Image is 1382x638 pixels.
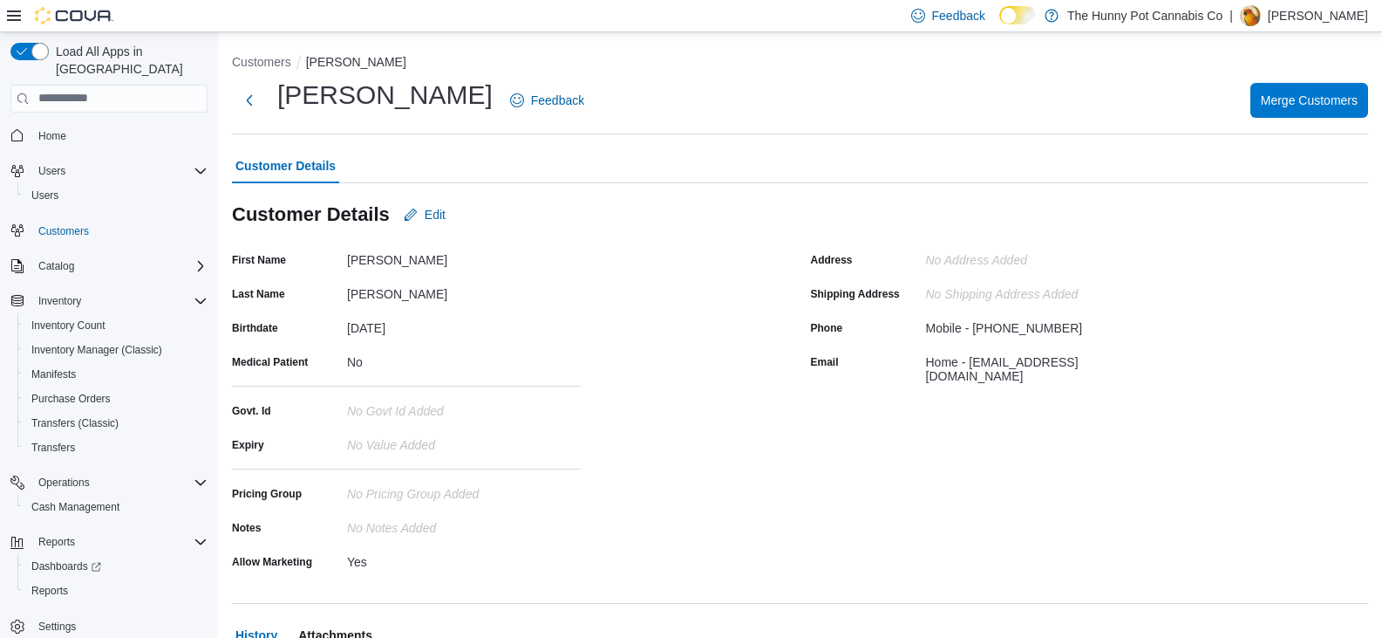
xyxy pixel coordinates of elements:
span: Catalog [38,259,74,273]
button: Reports [17,579,214,603]
button: Transfers [17,436,214,460]
button: Merge Customers [1250,83,1368,118]
span: Users [24,185,208,206]
span: Home [31,125,208,147]
div: Mobile - [PHONE_NUMBER] [926,314,1083,335]
span: Reports [31,532,208,552]
span: Customer Details [235,148,336,183]
label: Expiry [232,438,264,452]
p: | [1229,5,1233,26]
nav: An example of EuiBreadcrumbs [232,53,1368,74]
a: Customers [31,221,96,242]
div: [PERSON_NAME] [347,246,581,267]
div: No Shipping Address added [926,280,1160,301]
span: Transfers (Classic) [31,416,119,430]
span: Customers [31,220,208,242]
span: Reports [31,584,68,598]
button: Manifests [17,362,214,387]
button: Inventory [3,289,214,313]
button: Cash Management [17,495,214,519]
span: Reports [24,580,208,601]
a: Cash Management [24,497,126,518]
button: Reports [3,530,214,554]
p: The Hunny Pot Cannabis Co [1067,5,1222,26]
span: Dashboards [24,556,208,577]
label: Last Name [232,287,285,301]
a: Transfers (Classic) [24,413,126,434]
span: Settings [38,620,76,634]
a: Transfers [24,437,82,458]
span: Inventory Manager (Classic) [24,340,208,360]
button: Purchase Orders [17,387,214,411]
span: Feedback [932,7,985,24]
span: Cash Management [31,500,119,514]
h3: Customer Details [232,204,390,225]
label: Address [811,253,853,267]
span: Operations [31,472,208,493]
a: Users [24,185,65,206]
label: Phone [811,321,843,335]
button: Users [3,159,214,183]
span: Manifests [24,364,208,385]
a: Settings [31,616,83,637]
input: Dark Mode [999,6,1036,24]
label: Pricing Group [232,487,302,501]
p: [PERSON_NAME] [1268,5,1368,26]
div: Andy Ramgobin [1240,5,1261,26]
span: Manifests [31,367,76,381]
a: Feedback [503,83,591,118]
button: Transfers (Classic) [17,411,214,436]
button: Users [17,183,214,208]
span: Edit [425,206,446,223]
span: Settings [31,615,208,637]
label: Medical Patient [232,355,308,369]
span: Inventory Count [24,315,208,336]
div: Home - [EMAIL_ADDRESS][DOMAIN_NAME] [926,348,1160,383]
button: Inventory Manager (Classic) [17,338,214,362]
h1: [PERSON_NAME] [277,78,493,113]
button: Operations [31,472,97,493]
label: Shipping Address [811,287,900,301]
span: Dashboards [31,559,101,573]
span: Catalog [31,256,208,277]
a: Reports [24,580,75,601]
span: Merge Customers [1261,92,1358,109]
button: Customers [3,218,214,244]
div: [DATE] [347,314,581,335]
span: Transfers [31,441,75,455]
span: Inventory [31,291,208,312]
button: Operations [3,470,214,495]
a: Purchase Orders [24,388,118,409]
a: Dashboards [24,556,108,577]
span: Feedback [531,92,584,109]
div: No Address added [926,246,1160,267]
a: Inventory Count [24,315,112,336]
button: Home [3,123,214,148]
span: Users [31,189,58,202]
div: No [347,348,581,369]
a: Home [31,126,73,147]
span: Inventory Manager (Classic) [31,343,162,357]
button: Inventory Count [17,313,214,338]
img: Cova [35,7,113,24]
a: Inventory Manager (Classic) [24,340,169,360]
button: Next [232,83,267,118]
div: No value added [347,431,581,452]
button: Reports [31,532,82,552]
div: No Govt Id added [347,397,581,418]
span: Purchase Orders [31,392,111,406]
span: Reports [38,535,75,549]
label: Notes [232,521,261,535]
div: No Pricing Group Added [347,480,581,501]
span: Inventory [38,294,81,308]
span: Load All Apps in [GEOGRAPHIC_DATA] [49,43,208,78]
label: Govt. Id [232,404,271,418]
label: Email [811,355,839,369]
span: Inventory Count [31,319,106,333]
span: Purchase Orders [24,388,208,409]
span: Users [38,164,65,178]
button: Catalog [31,256,81,277]
a: Dashboards [17,554,214,579]
div: No Notes added [347,514,581,535]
